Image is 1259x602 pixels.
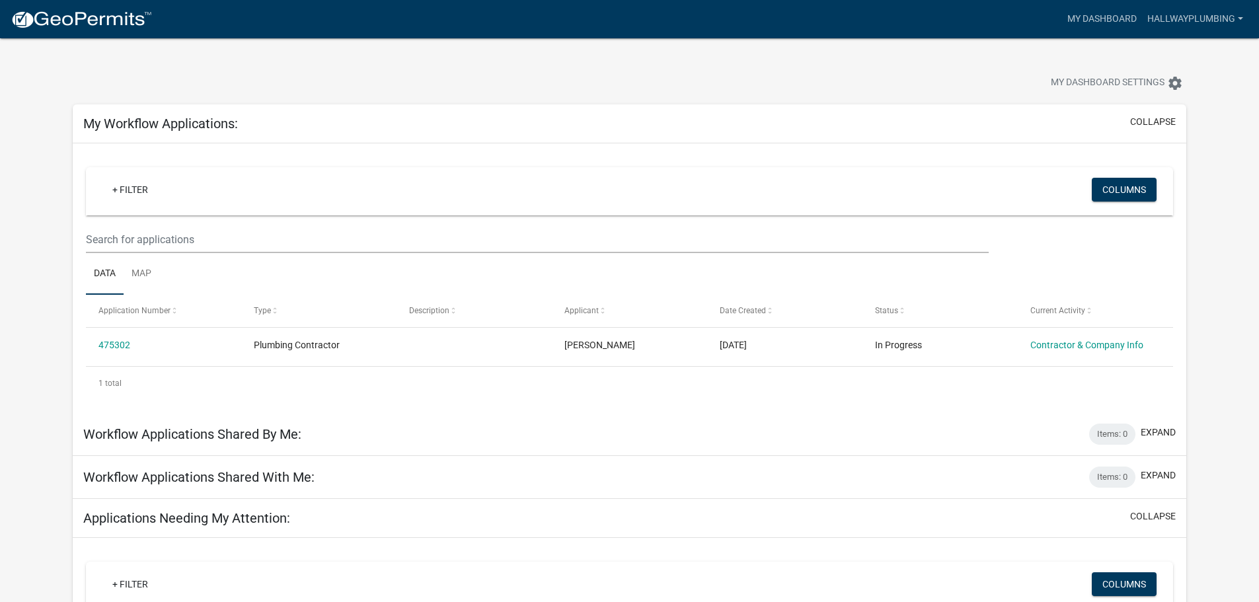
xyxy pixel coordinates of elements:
[1017,295,1172,326] datatable-header-cell: Current Activity
[1089,467,1135,488] div: Items: 0
[124,253,159,295] a: Map
[1167,75,1183,91] i: settings
[720,340,747,350] span: 09/08/2025
[73,143,1186,413] div: collapse
[1051,75,1164,91] span: My Dashboard Settings
[1092,178,1157,202] button: Columns
[83,510,290,526] h5: Applications Needing My Attention:
[1130,115,1176,129] button: collapse
[254,306,271,315] span: Type
[862,295,1017,326] datatable-header-cell: Status
[1062,7,1142,32] a: My Dashboard
[707,295,862,326] datatable-header-cell: Date Created
[564,306,599,315] span: Applicant
[1130,509,1176,523] button: collapse
[98,306,171,315] span: Application Number
[102,572,159,596] a: + Filter
[86,367,1173,400] div: 1 total
[564,340,635,350] span: Wayne Peppers
[1092,572,1157,596] button: Columns
[875,340,922,350] span: In Progress
[1141,426,1176,439] button: expand
[1089,424,1135,445] div: Items: 0
[409,306,449,315] span: Description
[86,295,241,326] datatable-header-cell: Application Number
[1040,70,1194,96] button: My Dashboard Settingssettings
[86,226,988,253] input: Search for applications
[83,426,301,442] h5: Workflow Applications Shared By Me:
[1142,7,1248,32] a: hallwayplumbing
[720,306,766,315] span: Date Created
[1030,306,1085,315] span: Current Activity
[552,295,707,326] datatable-header-cell: Applicant
[83,116,238,132] h5: My Workflow Applications:
[875,306,898,315] span: Status
[102,178,159,202] a: + Filter
[83,469,315,485] h5: Workflow Applications Shared With Me:
[241,295,397,326] datatable-header-cell: Type
[397,295,552,326] datatable-header-cell: Description
[98,340,130,350] a: 475302
[86,253,124,295] a: Data
[1030,340,1143,350] a: Contractor & Company Info
[254,340,340,350] span: Plumbing Contractor
[1141,469,1176,482] button: expand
